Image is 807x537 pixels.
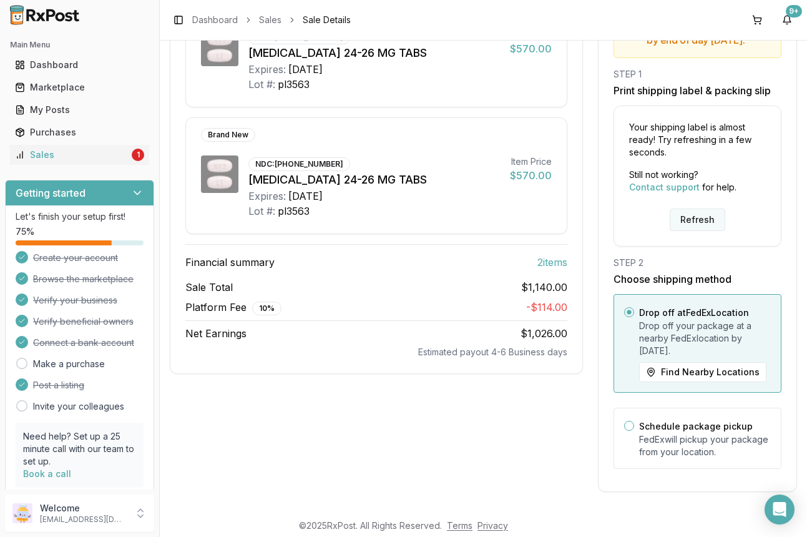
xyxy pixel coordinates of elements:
[10,40,149,50] h2: Main Menu
[15,149,129,161] div: Sales
[278,204,310,219] div: pl3563
[33,358,105,370] a: Make a purchase
[252,302,281,315] div: 10 %
[5,145,154,165] button: Sales1
[248,157,350,171] div: NDC: [PHONE_NUMBER]
[647,15,771,45] h5: Shipping Deadline - Your package must be shipped by end of day [DATE] .
[201,155,238,193] img: Entresto 24-26 MG TABS
[5,100,154,120] button: My Posts
[765,495,795,525] div: Open Intercom Messenger
[248,62,286,77] div: Expires:
[510,155,552,168] div: Item Price
[23,468,71,479] a: Book a call
[477,520,508,531] a: Privacy
[614,257,781,269] div: STEP 2
[629,169,766,194] p: Still not working? for help.
[15,126,144,139] div: Purchases
[40,502,127,515] p: Welcome
[248,171,500,189] div: [MEDICAL_DATA] 24-26 MG TABS
[201,128,255,142] div: Brand New
[33,273,134,285] span: Browse the marketplace
[185,255,275,270] span: Financial summary
[614,83,781,98] h3: Print shipping label & packing slip
[526,301,567,313] span: - $114.00
[639,433,771,458] p: FedEx will pickup your package from your location.
[248,204,275,219] div: Lot #:
[614,272,781,287] h3: Choose shipping method
[447,520,472,531] a: Terms
[777,10,797,30] button: 9+
[16,225,34,238] span: 75 %
[10,121,149,144] a: Purchases
[5,55,154,75] button: Dashboard
[537,255,567,270] span: 2 item s
[5,77,154,97] button: Marketplace
[10,76,149,99] a: Marketplace
[185,326,247,341] span: Net Earnings
[15,81,144,94] div: Marketplace
[614,68,781,81] div: STEP 1
[16,210,144,223] p: Let's finish your setup first!
[786,5,802,17] div: 9+
[639,362,766,382] button: Find Nearby Locations
[510,41,552,56] div: $570.00
[12,503,32,523] img: User avatar
[639,320,771,357] p: Drop off your package at a nearby FedEx location by [DATE] .
[248,77,275,92] div: Lot #:
[5,122,154,142] button: Purchases
[521,327,567,340] span: $1,026.00
[521,280,567,295] span: $1,140.00
[248,189,286,204] div: Expires:
[132,149,144,161] div: 1
[248,44,500,62] div: [MEDICAL_DATA] 24-26 MG TABS
[303,14,351,26] span: Sale Details
[23,430,136,468] p: Need help? Set up a 25 minute call with our team to set up.
[192,14,238,26] a: Dashboard
[639,307,749,318] label: Drop off at FedEx Location
[15,59,144,71] div: Dashboard
[40,515,127,525] p: [EMAIL_ADDRESS][DOMAIN_NAME]
[10,144,149,166] a: Sales1
[192,14,351,26] nav: breadcrumb
[15,104,144,116] div: My Posts
[510,168,552,183] div: $570.00
[185,346,567,358] div: Estimated payout 4-6 Business days
[185,280,233,295] span: Sale Total
[288,62,323,77] div: [DATE]
[639,421,753,431] label: Schedule package pickup
[10,99,149,121] a: My Posts
[670,209,725,231] button: Refresh
[33,294,117,307] span: Verify your business
[288,189,323,204] div: [DATE]
[16,185,86,200] h3: Getting started
[278,77,310,92] div: pl3563
[10,54,149,76] a: Dashboard
[629,121,766,159] p: Your shipping label is almost ready! Try refreshing in a few seconds.
[201,29,238,66] img: Entresto 24-26 MG TABS
[33,337,134,349] span: Connect a bank account
[33,400,124,413] a: Invite your colleagues
[33,315,134,328] span: Verify beneficial owners
[185,300,281,315] span: Platform Fee
[33,252,118,264] span: Create your account
[259,14,281,26] a: Sales
[5,5,85,25] img: RxPost Logo
[33,379,84,392] span: Post a listing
